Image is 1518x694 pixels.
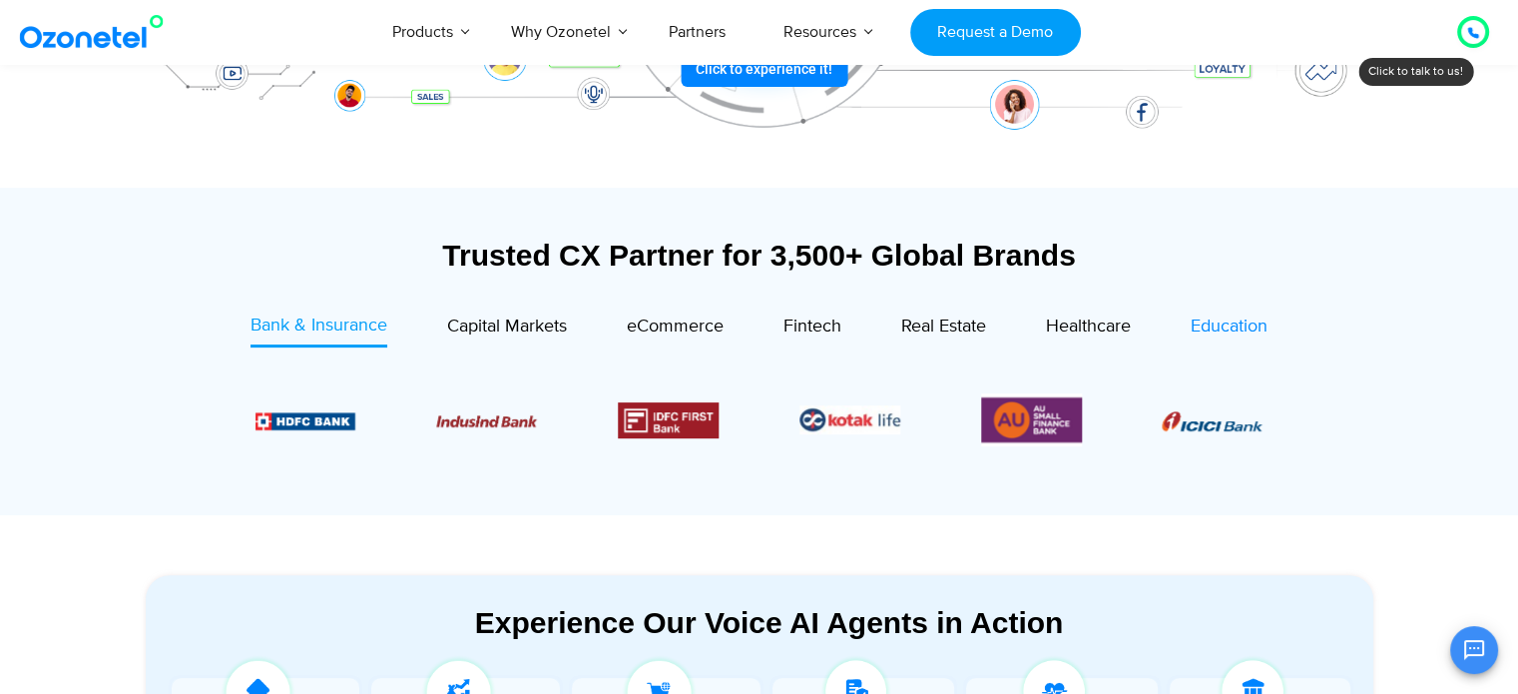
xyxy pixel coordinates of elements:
a: Healthcare [1046,313,1131,347]
img: Picture12.png [618,402,719,438]
a: Education [1191,313,1267,347]
img: Picture9.png [254,412,355,429]
span: eCommerce [627,316,724,338]
div: Image Carousel [255,393,1264,446]
span: Bank & Insurance [251,315,387,337]
div: 5 / 6 [799,405,900,434]
div: 6 / 6 [981,393,1082,446]
div: 3 / 6 [436,408,537,432]
button: Open chat [1450,626,1498,674]
div: Experience Our Voice AI Agents in Action [166,605,1373,640]
img: Picture10.png [436,415,537,427]
span: Capital Markets [447,316,567,338]
span: Fintech [783,316,841,338]
a: Fintech [783,313,841,347]
img: Picture26.jpg [799,405,900,434]
span: Education [1191,316,1267,338]
img: Picture13.png [981,393,1082,446]
a: eCommerce [627,313,724,347]
div: 4 / 6 [618,402,719,438]
span: Healthcare [1046,316,1131,338]
a: Request a Demo [910,9,1081,56]
a: Bank & Insurance [251,313,387,347]
img: Picture8.png [1163,411,1264,431]
div: 2 / 6 [254,408,355,432]
div: Trusted CX Partner for 3,500+ Global Brands [146,238,1373,273]
span: Real Estate [901,316,986,338]
a: Capital Markets [447,313,567,347]
div: 1 / 6 [1163,408,1264,432]
a: Real Estate [901,313,986,347]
